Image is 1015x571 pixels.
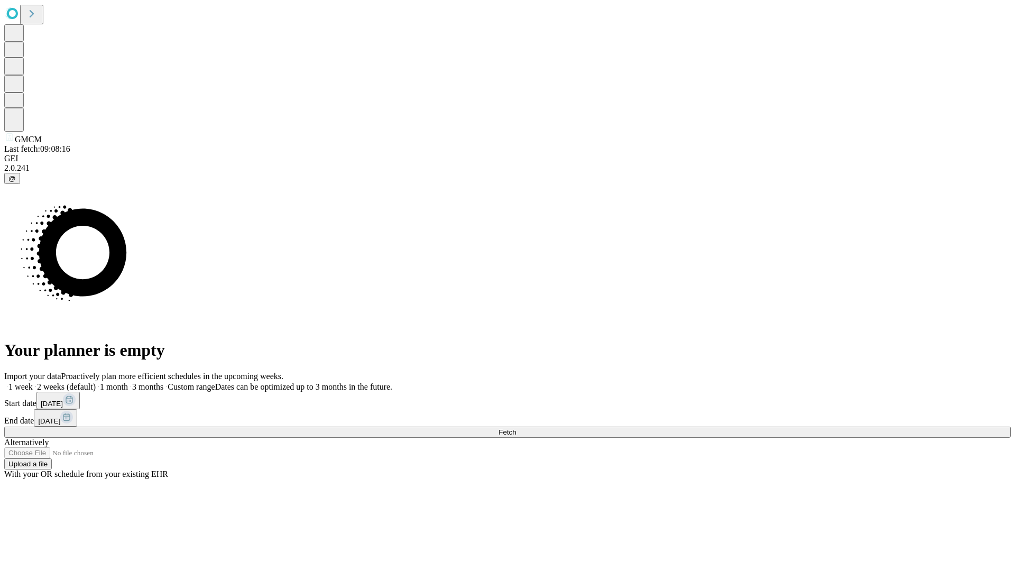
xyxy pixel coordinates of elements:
[34,409,77,427] button: [DATE]
[4,154,1011,163] div: GEI
[38,417,60,425] span: [DATE]
[4,409,1011,427] div: End date
[37,382,96,391] span: 2 weeks (default)
[168,382,215,391] span: Custom range
[4,173,20,184] button: @
[4,144,70,153] span: Last fetch: 09:08:16
[15,135,42,144] span: GMCM
[4,458,52,469] button: Upload a file
[61,372,283,381] span: Proactively plan more efficient schedules in the upcoming weeks.
[8,382,33,391] span: 1 week
[215,382,392,391] span: Dates can be optimized up to 3 months in the future.
[4,469,168,478] span: With your OR schedule from your existing EHR
[132,382,163,391] span: 3 months
[41,400,63,408] span: [DATE]
[4,163,1011,173] div: 2.0.241
[499,428,516,436] span: Fetch
[4,392,1011,409] div: Start date
[4,427,1011,438] button: Fetch
[4,340,1011,360] h1: Your planner is empty
[8,174,16,182] span: @
[100,382,128,391] span: 1 month
[36,392,80,409] button: [DATE]
[4,438,49,447] span: Alternatively
[4,372,61,381] span: Import your data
